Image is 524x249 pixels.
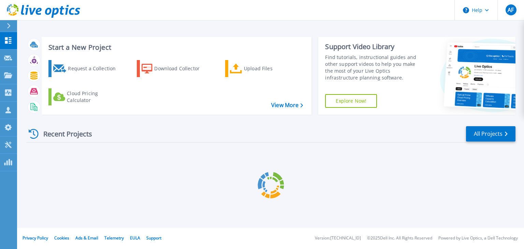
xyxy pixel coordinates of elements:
[68,62,122,75] div: Request a Collection
[367,236,432,240] li: © 2025 Dell Inc. All Rights Reserved
[154,62,209,75] div: Download Collector
[48,60,125,77] a: Request a Collection
[466,126,515,142] a: All Projects
[75,235,98,241] a: Ads & Email
[67,90,121,104] div: Cloud Pricing Calculator
[54,235,69,241] a: Cookies
[271,102,303,108] a: View More
[325,94,377,108] a: Explore Now!
[438,236,518,240] li: Powered by Live Optics, a Dell Technology
[146,235,161,241] a: Support
[26,126,101,142] div: Recent Projects
[48,44,303,51] h3: Start a New Project
[23,235,48,241] a: Privacy Policy
[244,62,299,75] div: Upload Files
[325,54,424,81] div: Find tutorials, instructional guides and other support videos to help you make the most of your L...
[508,7,514,13] span: AF
[104,235,124,241] a: Telemetry
[137,60,213,77] a: Download Collector
[225,60,301,77] a: Upload Files
[130,235,140,241] a: EULA
[325,42,424,51] div: Support Video Library
[48,88,125,105] a: Cloud Pricing Calculator
[315,236,361,240] li: Version: [TECHNICAL_ID]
